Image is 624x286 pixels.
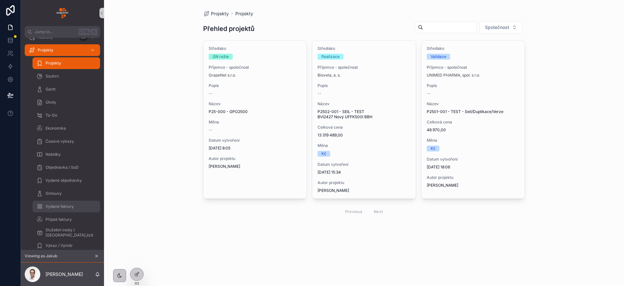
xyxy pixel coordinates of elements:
[32,83,100,95] a: Gantt
[318,83,410,88] span: Popis
[427,73,480,78] a: UNIMED PHARMA, spol. s r.o.
[431,54,446,60] div: Validace
[318,170,410,175] span: [DATE] 15:34
[318,101,410,107] span: Název
[485,24,509,31] span: Společnost
[45,227,94,238] span: Služební cesty / [GEOGRAPHIC_DATA] jízd
[32,175,100,186] a: Vydané objednávky
[45,113,57,118] span: To-Do
[209,65,302,70] span: Příjemce - společnost
[25,44,100,56] a: Projekty
[209,127,213,133] span: --
[209,46,302,51] span: Středisko
[318,125,410,130] span: Celková cena
[32,188,100,199] a: Smlouvy
[209,164,302,169] span: [PERSON_NAME]
[45,139,74,144] span: Časové výkazy
[209,120,302,125] span: Měna
[45,74,59,79] span: Souhrn
[318,180,410,185] span: Autor projektu
[32,214,100,225] a: Přijaté faktury
[318,109,410,120] span: P2502-001 - SEIL - TEST BVI2427 Nový UFFK500l BBH
[318,73,341,78] a: Bioveta, a. s.
[45,152,61,157] span: Nabídky
[45,178,82,183] span: Vydané objednávky
[427,109,520,114] span: P2501-001 - TEST - Seil/Duplikace/Verze
[427,183,520,188] span: [PERSON_NAME]
[25,26,100,38] button: Jump to...CtrlK
[427,175,520,180] span: Autor projektu
[45,165,79,170] span: Objednávka / SoD
[45,100,56,105] span: Úkoly
[45,217,72,222] span: Přijaté faktury
[321,151,326,157] div: Kč
[32,240,100,251] a: Výkaz / Výměr
[32,70,100,82] a: Souhrn
[32,57,100,69] a: Projekty
[427,46,520,51] span: Středisko
[318,188,410,193] span: [PERSON_NAME]
[203,24,254,33] h1: Přehled projektů
[45,87,56,92] span: Gantt
[25,253,57,259] span: Viewing as Jakub
[427,101,520,107] span: Název
[421,40,525,199] a: StřediskoValidacePříjemce - společnostUNIMED PHARMA, spol. s r.o.Popis--NázevP2501-001 - TEST - S...
[21,38,104,250] div: scrollable content
[318,162,410,167] span: Datum vytvoření
[45,204,74,209] span: Vydané faktury
[318,91,321,96] span: --
[57,8,68,18] img: App logo
[45,271,83,278] p: [PERSON_NAME]
[427,138,520,143] span: Měna
[32,136,100,147] a: Časové výkazy
[32,96,100,108] a: Úkoly
[32,162,100,173] a: Objednávka / SoD
[32,122,100,134] a: Ekonomika
[213,54,229,60] div: GN režie
[427,157,520,162] span: Datum vytvoření
[427,127,520,133] span: 48 970,00
[45,191,62,196] span: Smlouvy
[32,201,100,212] a: Vydané faktury
[427,91,431,96] span: --
[427,83,520,88] span: Popis
[427,65,520,70] span: Příjemce - společnost
[45,61,61,66] span: Projekty
[318,133,410,138] span: 13 319 489,00
[209,101,302,107] span: Název
[318,143,410,148] span: Měna
[45,126,66,131] span: Ekonomika
[203,10,229,17] a: Projekty
[209,156,302,161] span: Autor projektu
[211,10,229,17] span: Projekty
[92,29,97,35] span: K
[35,29,76,35] span: Jump to...
[32,109,100,121] a: To-Do
[32,149,100,160] a: Nabídky
[209,91,213,96] span: --
[32,227,100,238] a: Služební cesty / [GEOGRAPHIC_DATA] jízd
[79,29,90,35] span: Ctrl
[235,10,253,17] a: Projekty
[45,243,73,248] span: Výkaz / Výměr
[209,109,302,114] span: P25-000 - GPO2500
[321,54,340,60] div: Realizace
[209,73,236,78] a: GrapeNet s.r.o.
[427,164,520,170] span: [DATE] 18:06
[312,40,416,199] a: StřediskoRealizacePříjemce - společnostBioveta, a. s.Popis--NázevP2502-001 - SEIL - TEST BVI2427 ...
[209,83,302,88] span: Popis
[479,21,523,34] button: Select Button
[431,146,435,151] div: Kč
[38,48,53,53] span: Projekty
[209,146,302,151] span: [DATE] 8:05
[318,65,410,70] span: Příjemce - společnost
[427,120,520,125] span: Celková cena
[209,138,302,143] span: Datum vytvoření
[318,46,410,51] span: Středisko
[203,40,307,199] a: StřediskoGN režiePříjemce - společnostGrapeNet s.r.o.Popis--NázevP25-000 - GPO2500Měna--Datum vyt...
